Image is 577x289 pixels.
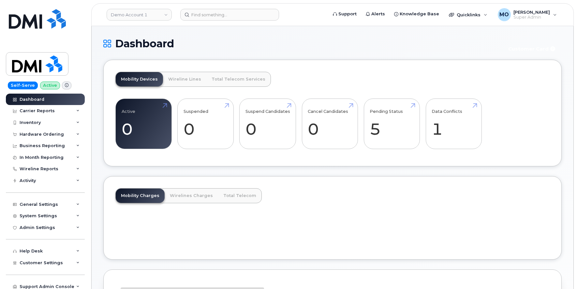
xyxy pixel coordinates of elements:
[184,102,228,145] a: Suspended 0
[308,102,352,145] a: Cancel Candidates 0
[206,72,271,86] a: Total Telecom Services
[245,102,290,145] a: Suspend Candidates 0
[163,72,206,86] a: Wireline Lines
[218,189,261,203] a: Total Telecom
[116,72,163,86] a: Mobility Devices
[503,43,562,54] button: Customer Card
[122,102,166,145] a: Active 0
[103,38,500,49] h1: Dashboard
[165,189,218,203] a: Wirelines Charges
[432,102,476,145] a: Data Conflicts 1
[370,102,414,145] a: Pending Status 5
[116,189,165,203] a: Mobility Charges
